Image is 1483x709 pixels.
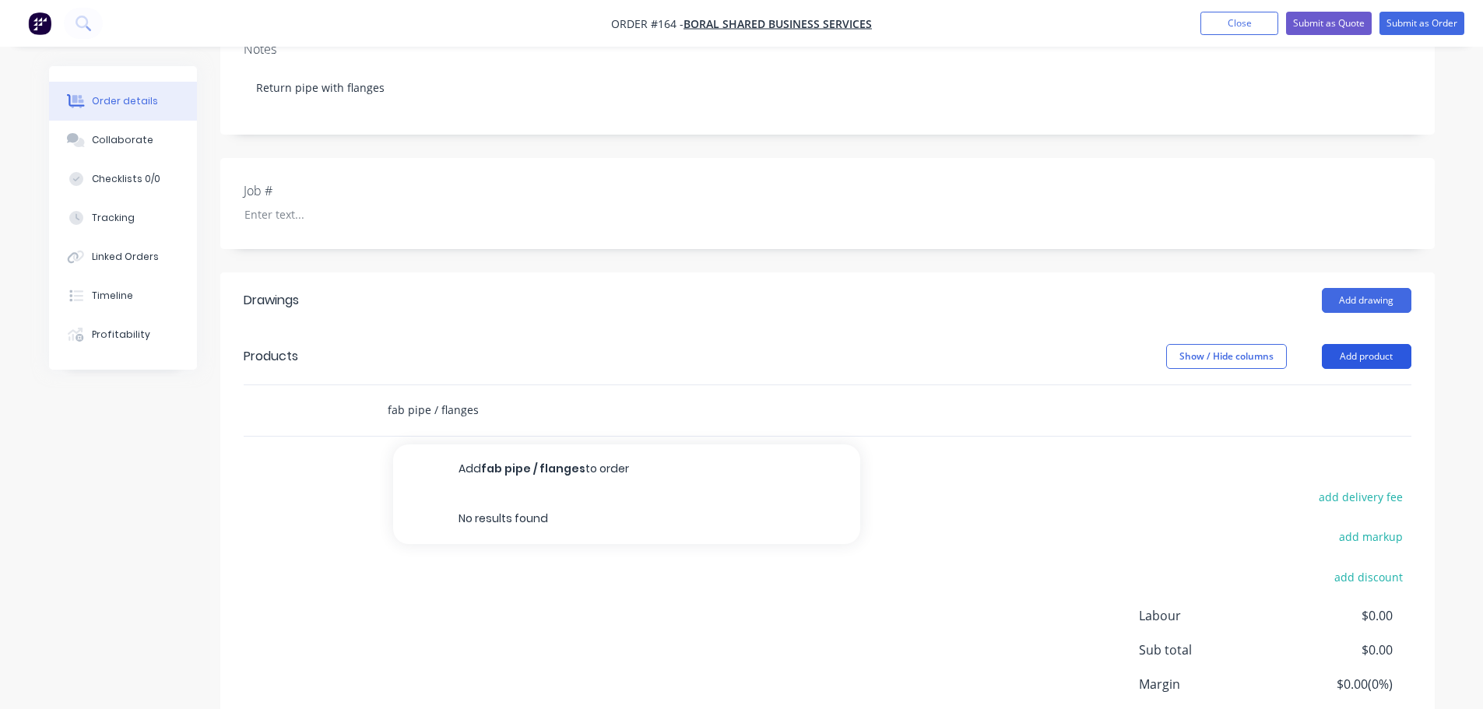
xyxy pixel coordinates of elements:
[244,181,438,200] label: Job #
[92,328,150,342] div: Profitability
[1166,344,1287,369] button: Show / Hide columns
[49,237,197,276] button: Linked Orders
[244,42,1411,57] div: Notes
[1277,641,1392,659] span: $0.00
[92,250,159,264] div: Linked Orders
[1379,12,1464,35] button: Submit as Order
[1139,641,1277,659] span: Sub total
[611,16,684,31] span: Order #164 -
[1200,12,1278,35] button: Close
[244,291,299,310] div: Drawings
[49,160,197,198] button: Checklists 0/0
[387,395,698,426] input: Start typing to add a product...
[92,133,153,147] div: Collaborate
[1277,606,1392,625] span: $0.00
[1277,675,1392,693] span: $0.00 ( 0 %)
[1331,526,1411,547] button: add markup
[49,121,197,160] button: Collaborate
[244,347,298,366] div: Products
[92,172,160,186] div: Checklists 0/0
[1322,288,1411,313] button: Add drawing
[1322,344,1411,369] button: Add product
[244,64,1411,111] div: Return pipe with flanges
[92,289,133,303] div: Timeline
[28,12,51,35] img: Factory
[49,82,197,121] button: Order details
[1139,675,1277,693] span: Margin
[49,315,197,354] button: Profitability
[1139,606,1277,625] span: Labour
[49,276,197,315] button: Timeline
[1286,12,1372,35] button: Submit as Quote
[1311,486,1411,507] button: add delivery fee
[92,211,135,225] div: Tracking
[393,444,860,494] button: Addfab pipe / flangesto order
[92,94,158,108] div: Order details
[684,16,872,31] a: Boral Shared Business Services
[49,198,197,237] button: Tracking
[1327,566,1411,587] button: add discount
